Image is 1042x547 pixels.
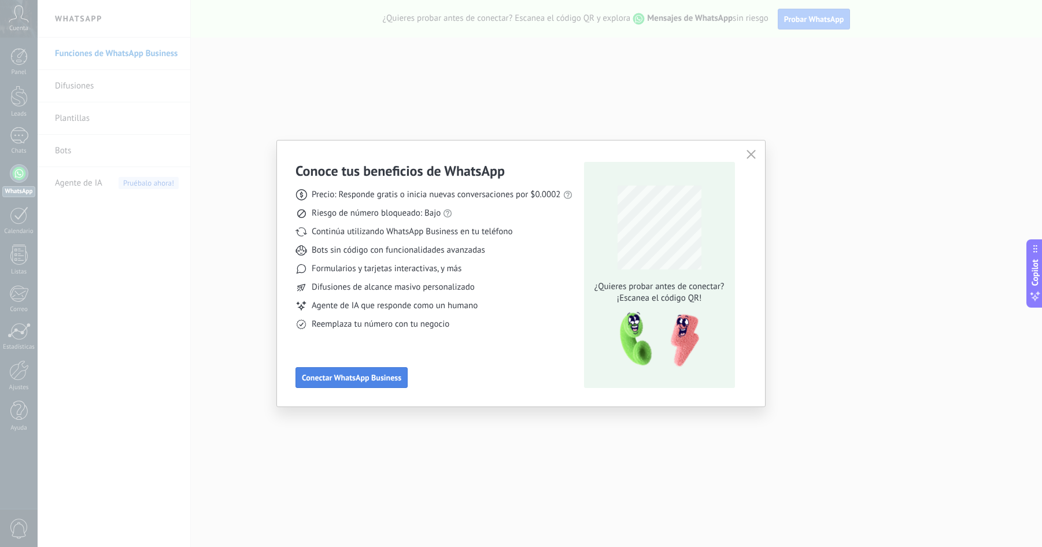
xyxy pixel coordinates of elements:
[1029,260,1041,286] span: Copilot
[302,374,401,382] span: Conectar WhatsApp Business
[591,293,727,304] span: ¡Escanea el código QR!
[312,319,449,330] span: Reemplaza tu número con tu negocio
[312,208,441,219] span: Riesgo de número bloqueado: Bajo
[312,226,512,238] span: Continúa utilizando WhatsApp Business en tu teléfono
[312,282,475,293] span: Difusiones de alcance masivo personalizado
[295,367,408,388] button: Conectar WhatsApp Business
[610,309,701,371] img: qr-pic-1x.png
[591,281,727,293] span: ¿Quieres probar antes de conectar?
[312,245,485,256] span: Bots sin código con funcionalidades avanzadas
[312,300,478,312] span: Agente de IA que responde como un humano
[312,263,461,275] span: Formularios y tarjetas interactivas, y más
[312,189,561,201] span: Precio: Responde gratis o inicia nuevas conversaciones por $0.0002
[295,162,505,180] h3: Conoce tus beneficios de WhatsApp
